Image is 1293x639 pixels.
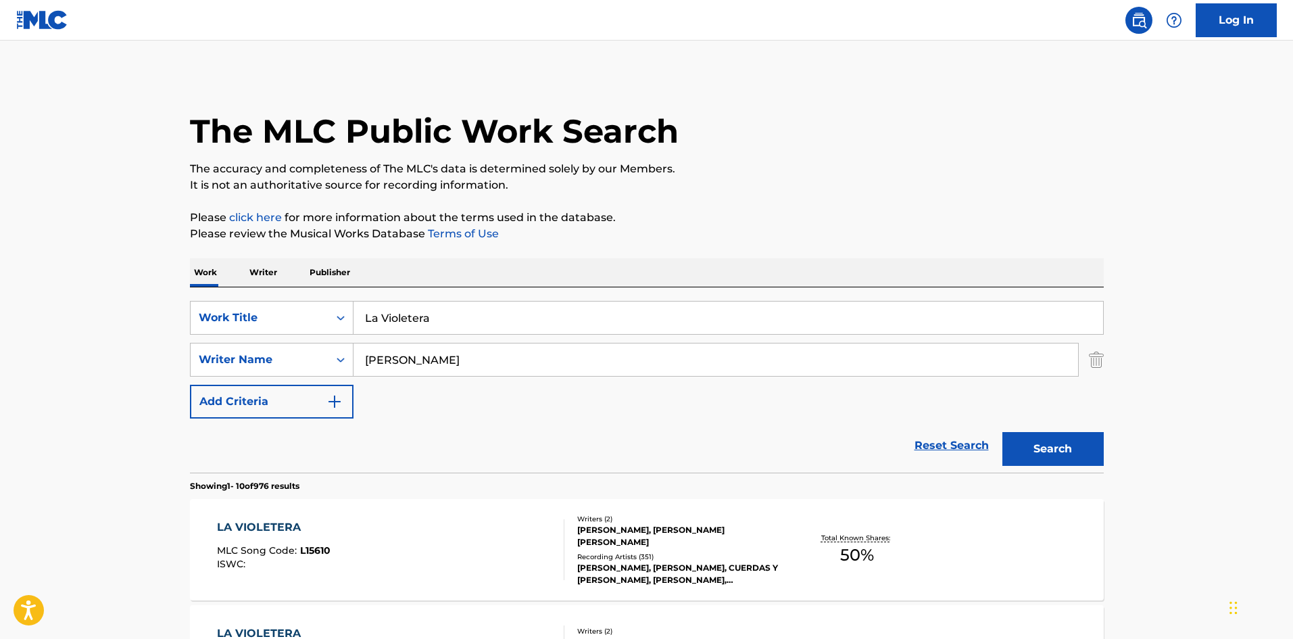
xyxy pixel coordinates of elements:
span: 50 % [840,543,874,567]
img: MLC Logo [16,10,68,30]
img: search [1131,12,1147,28]
a: Log In [1196,3,1277,37]
p: Publisher [306,258,354,287]
div: Writer Name [199,352,320,368]
p: Please review the Musical Works Database [190,226,1104,242]
div: Work Title [199,310,320,326]
div: [PERSON_NAME], [PERSON_NAME], CUERDAS Y [PERSON_NAME], [PERSON_NAME], [PERSON_NAME] [577,562,781,586]
form: Search Form [190,301,1104,473]
p: Writer [245,258,281,287]
div: [PERSON_NAME], [PERSON_NAME] [PERSON_NAME] [577,524,781,548]
img: 9d2ae6d4665cec9f34b9.svg [326,394,343,410]
a: LA VIOLETERAMLC Song Code:L15610ISWC:Writers (2)[PERSON_NAME], [PERSON_NAME] [PERSON_NAME]Recordi... [190,499,1104,600]
button: Search [1002,432,1104,466]
span: L15610 [300,544,331,557]
p: Work [190,258,221,287]
p: Please for more information about the terms used in the database. [190,210,1104,226]
div: Writers ( 2 ) [577,626,781,636]
img: Delete Criterion [1089,343,1104,377]
p: Showing 1 - 10 of 976 results [190,480,299,492]
img: help [1166,12,1182,28]
h1: The MLC Public Work Search [190,111,679,151]
button: Add Criteria [190,385,353,419]
iframe: Chat Widget [1225,574,1293,639]
p: Total Known Shares: [821,533,894,543]
p: It is not an authoritative source for recording information. [190,177,1104,193]
div: Writers ( 2 ) [577,514,781,524]
span: MLC Song Code : [217,544,300,557]
div: Drag [1229,588,1238,628]
div: Help [1161,7,1188,34]
div: LA VIOLETERA [217,519,331,536]
a: click here [229,211,282,224]
a: Public Search [1125,7,1152,34]
p: The accuracy and completeness of The MLC's data is determined solely by our Members. [190,161,1104,177]
div: Recording Artists ( 351 ) [577,552,781,562]
span: ISWC : [217,558,249,570]
a: Reset Search [908,431,996,460]
a: Terms of Use [425,227,499,240]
